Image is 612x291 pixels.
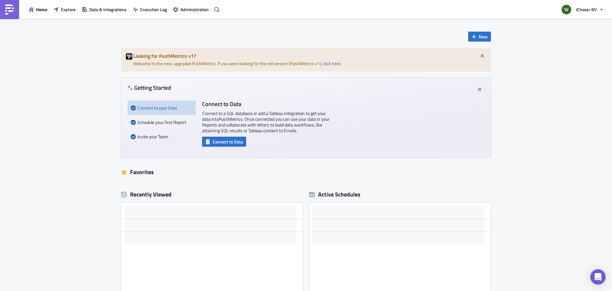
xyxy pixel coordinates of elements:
img: Avatar [561,4,572,15]
button: Execution Log [130,4,170,14]
span: Connect to Data [213,138,243,145]
span: Home [36,6,47,13]
span: Data & Integrations [89,6,127,13]
span: Execution Log [140,6,167,13]
button: Administration [170,4,212,14]
div: Favorites [121,167,491,177]
button: New [468,32,491,42]
h4: Getting Started [127,84,171,91]
a: Connect to Data [202,138,246,144]
span: Explore [61,6,76,13]
div: Active Schedules [309,191,361,198]
button: Home [25,4,50,14]
span: Administration [180,6,209,13]
h4: Connect to Data [202,101,330,107]
img: PushMetrics [4,4,15,15]
div: Schedule your first Report [131,115,193,129]
div: Open Intercom Messenger [590,269,606,285]
h5: Looking for PushMetrics v1? [133,53,486,58]
div: Recently Viewed [121,190,303,199]
button: Explore [50,4,79,14]
p: Connect to a SQL database or add a Tableau integration to get your data into PushMetrics . Once c... [202,111,330,134]
button: Data & Integrations [79,4,130,14]
a: click here [323,60,340,67]
span: New [479,33,488,40]
button: iChoosr BV [558,3,607,17]
div: Welcome to the new, upgraded PushMetrics. If you were looking for the old version (PushMetrics v1... [121,48,491,72]
button: Connect to Data [202,137,246,147]
div: Invite your Team [131,129,193,144]
div: Connect to your Data [131,101,193,115]
span: iChoosr BV [576,6,597,13]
